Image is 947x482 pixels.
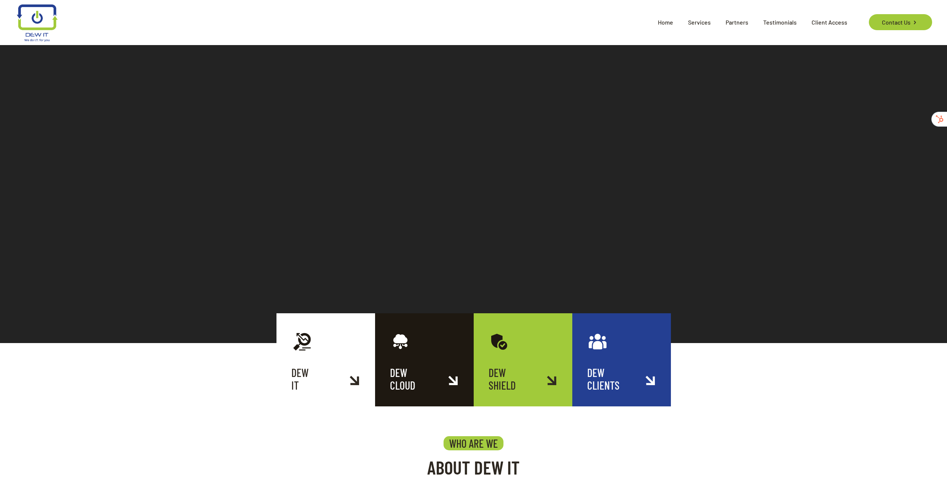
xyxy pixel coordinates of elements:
[474,313,572,406] a: DEWSHIELD
[650,11,681,34] span: Home
[346,456,601,478] h2: ABOUT DEW IT
[276,313,375,406] a: DEWIT
[804,11,855,34] span: Client Access
[444,436,503,450] h4: WHO ARE WE
[17,4,57,42] img: logo
[718,11,756,34] span: Partners
[681,11,718,34] span: Services
[869,14,932,30] a: Contact Us
[572,313,671,406] a: DEWCLIENTS
[756,11,804,34] span: Testimonials
[375,313,474,406] a: DEWCLOUD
